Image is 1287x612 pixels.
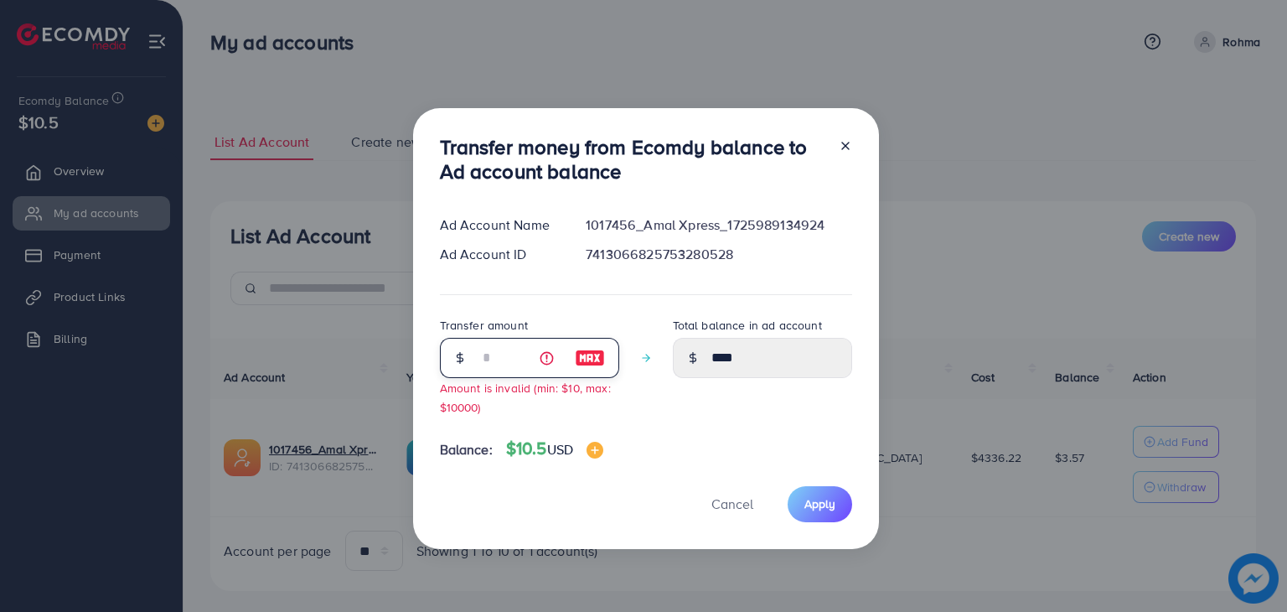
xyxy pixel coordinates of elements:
label: Transfer amount [440,317,528,334]
div: 7413066825753280528 [572,245,865,264]
div: 1017456_Amal Xpress_1725989134924 [572,215,865,235]
h4: $10.5 [506,438,603,459]
small: Amount is invalid (min: $10, max: $10000) [440,380,611,415]
span: Apply [804,495,835,512]
span: Balance: [440,440,493,459]
img: image [575,348,605,368]
div: Ad Account Name [426,215,573,235]
div: Ad Account ID [426,245,573,264]
span: USD [547,440,573,459]
img: image [587,442,603,459]
button: Cancel [690,486,774,522]
h3: Transfer money from Ecomdy balance to Ad account balance [440,135,825,184]
span: Cancel [711,495,753,513]
label: Total balance in ad account [673,317,822,334]
button: Apply [788,486,852,522]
